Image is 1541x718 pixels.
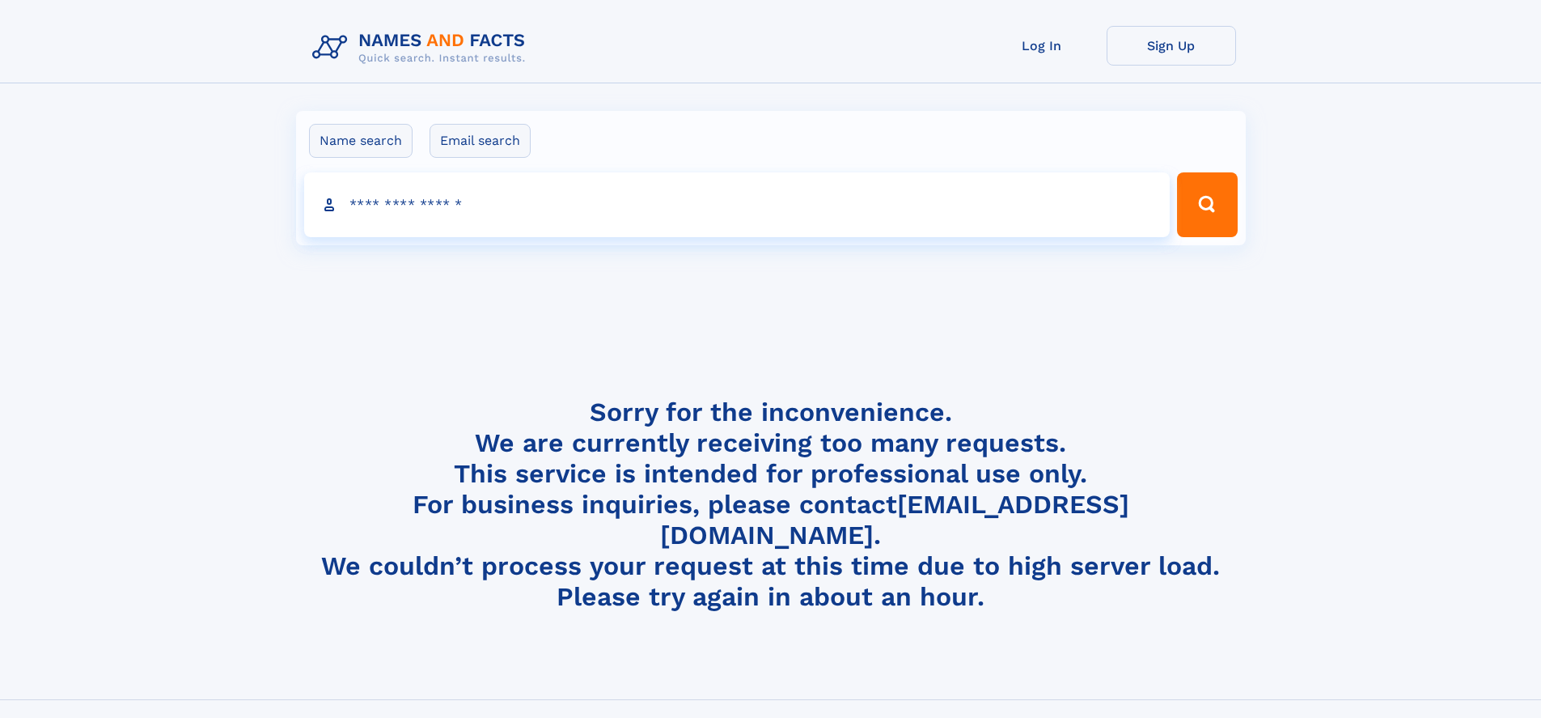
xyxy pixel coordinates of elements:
[977,26,1107,66] a: Log In
[304,172,1171,237] input: search input
[1177,172,1237,237] button: Search Button
[430,124,531,158] label: Email search
[1107,26,1236,66] a: Sign Up
[309,124,413,158] label: Name search
[660,489,1129,550] a: [EMAIL_ADDRESS][DOMAIN_NAME]
[306,397,1236,613] h4: Sorry for the inconvenience. We are currently receiving too many requests. This service is intend...
[306,26,539,70] img: Logo Names and Facts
